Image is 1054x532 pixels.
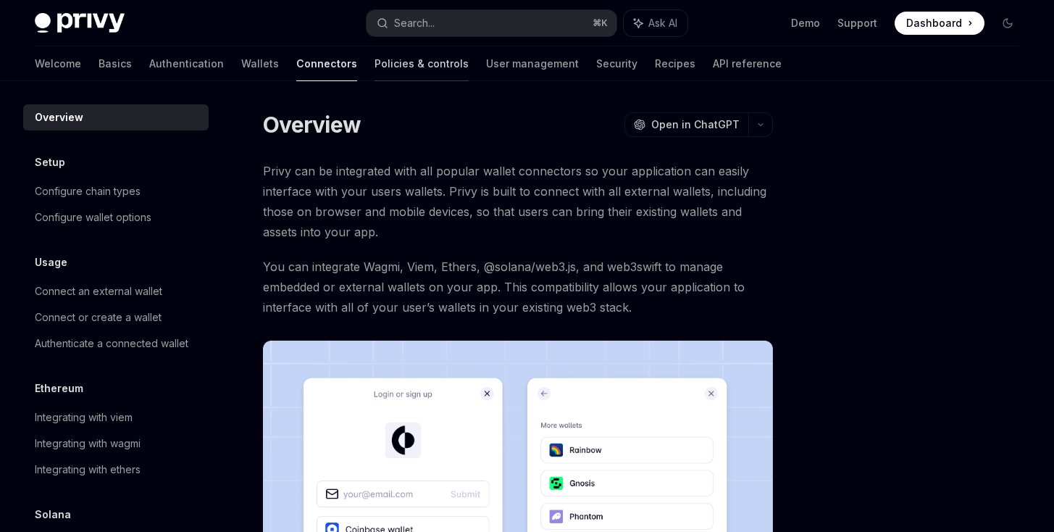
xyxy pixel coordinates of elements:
div: Authenticate a connected wallet [35,335,188,352]
a: Wallets [241,46,279,81]
div: Integrating with viem [35,409,133,426]
div: Overview [35,109,83,126]
span: Privy can be integrated with all popular wallet connectors so your application can easily interfa... [263,161,773,242]
a: Connectors [296,46,357,81]
a: Support [837,16,877,30]
a: Security [596,46,637,81]
h5: Ethereum [35,380,83,397]
button: Search...⌘K [367,10,616,36]
a: Authenticate a connected wallet [23,331,209,357]
a: Configure wallet options [23,204,209,230]
div: Connect or create a wallet [35,309,162,326]
img: dark logo [35,13,125,33]
span: ⌘ K [593,17,608,29]
span: Open in ChatGPT [651,117,740,132]
div: Search... [394,14,435,32]
div: Configure chain types [35,183,141,200]
h5: Usage [35,254,67,271]
a: Recipes [655,46,695,81]
div: Integrating with ethers [35,461,141,478]
div: Connect an external wallet [35,283,162,300]
a: Integrating with ethers [23,457,209,483]
a: Demo [791,16,820,30]
a: User management [486,46,579,81]
button: Ask AI [624,10,687,36]
button: Toggle dark mode [996,12,1019,35]
h5: Solana [35,506,71,523]
a: Configure chain types [23,178,209,204]
a: Authentication [149,46,224,81]
button: Open in ChatGPT [624,112,748,137]
a: Policies & controls [375,46,469,81]
a: Dashboard [895,12,984,35]
div: Configure wallet options [35,209,151,226]
a: Integrating with viem [23,404,209,431]
span: You can integrate Wagmi, Viem, Ethers, @solana/web3.js, and web3swift to manage embedded or exter... [263,257,773,317]
a: Welcome [35,46,81,81]
a: Basics [99,46,132,81]
a: Overview [23,104,209,130]
a: Integrating with wagmi [23,431,209,457]
span: Dashboard [906,16,962,30]
a: API reference [713,46,782,81]
a: Connect or create a wallet [23,304,209,331]
h1: Overview [263,112,361,138]
span: Ask AI [648,16,677,30]
div: Integrating with wagmi [35,435,141,452]
a: Connect an external wallet [23,278,209,304]
h5: Setup [35,154,65,171]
